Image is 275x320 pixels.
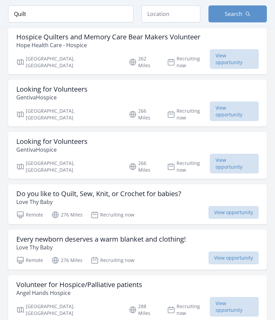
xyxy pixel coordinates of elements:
h3: Hospice Quilters and Memory Care Bear Makers Volunteer [16,33,200,41]
p: GentivaHospice [16,146,88,154]
span: View opportunity [210,297,259,317]
span: View opportunity [210,49,259,69]
p: Hope Health Care - Hospice [16,41,200,49]
p: 276 Miles [51,211,82,219]
p: Love Thy Baby [16,243,186,251]
h3: Every newborn deserves a warm blanket and clothing! [16,235,186,243]
button: Search [208,5,267,22]
p: Recruiting now [167,55,209,69]
a: Every newborn deserves a warm blanket and clothing! Love Thy Baby Remote 276 Miles Recruiting now... [8,230,267,270]
h3: Looking for Volunteers [16,137,88,146]
input: Keyword [8,5,133,22]
a: Looking for Volunteers GentivaHospice [GEOGRAPHIC_DATA], [GEOGRAPHIC_DATA] 266 Miles Recruiting n... [8,80,267,127]
p: [GEOGRAPHIC_DATA], [GEOGRAPHIC_DATA] [16,160,121,173]
p: Recruiting now [167,108,209,121]
p: 288 Miles [129,303,159,317]
p: Remote [16,211,43,219]
h3: Do you like to Quilt, Sew, Knit, or Crochet for babies? [16,190,181,198]
p: 266 Miles [129,160,159,173]
p: Remote [16,256,43,264]
p: 266 Miles [129,108,159,121]
p: 276 Miles [51,256,82,264]
span: View opportunity [210,154,259,173]
p: [GEOGRAPHIC_DATA], [GEOGRAPHIC_DATA] [16,303,121,317]
p: Angel Hands Hospice [16,289,142,297]
p: Recruiting now [167,160,209,173]
h3: Volunteer for Hospice/Palliative patients [16,281,142,289]
p: [GEOGRAPHIC_DATA], [GEOGRAPHIC_DATA] [16,108,121,121]
span: Search [225,10,242,18]
p: 262 Miles [129,55,159,69]
span: View opportunity [208,251,259,264]
p: [GEOGRAPHIC_DATA], [GEOGRAPHIC_DATA] [16,55,121,69]
span: View opportunity [210,101,259,121]
a: Do you like to Quilt, Sew, Knit, or Crochet for babies? Love Thy Baby Remote 276 Miles Recruiting... [8,184,267,224]
p: Recruiting now [91,211,134,219]
p: GentivaHospice [16,93,88,101]
p: Recruiting now [167,303,209,317]
p: Love Thy Baby [16,198,181,206]
a: Looking for Volunteers GentivaHospice [GEOGRAPHIC_DATA], [GEOGRAPHIC_DATA] 266 Miles Recruiting n... [8,132,267,179]
input: Location [142,5,200,22]
a: Hospice Quilters and Memory Care Bear Makers Volunteer Hope Health Care - Hospice [GEOGRAPHIC_DAT... [8,27,267,74]
h3: Looking for Volunteers [16,85,88,93]
p: Recruiting now [91,256,134,264]
span: View opportunity [208,206,259,219]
